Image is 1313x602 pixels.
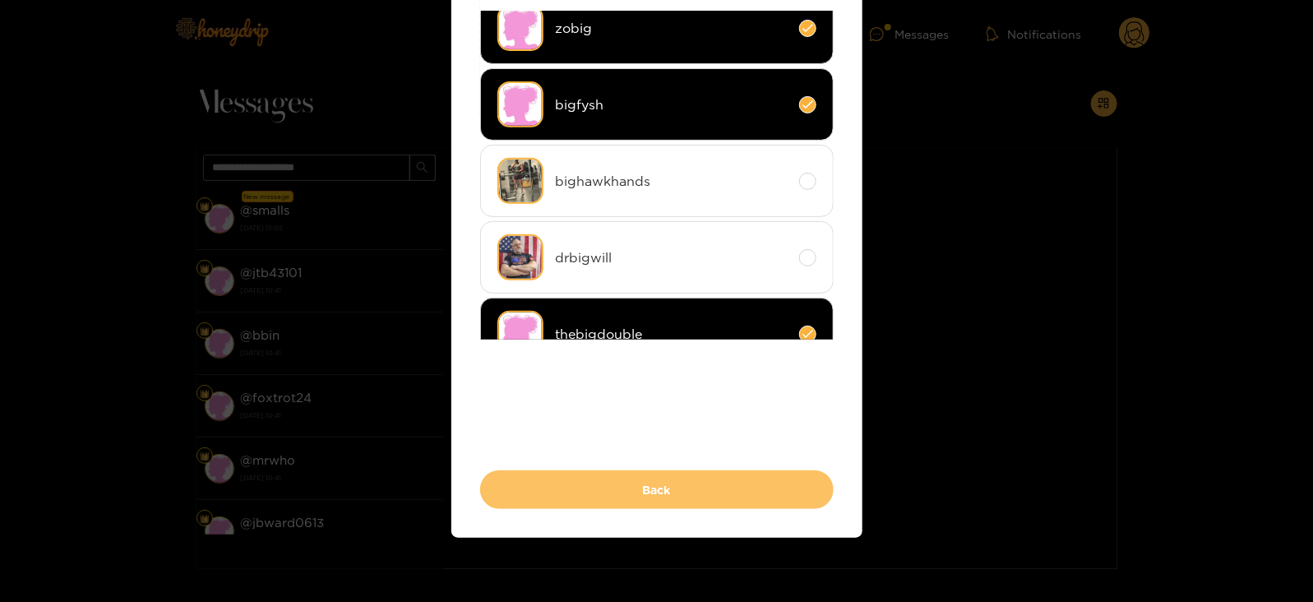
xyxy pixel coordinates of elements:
[556,95,787,114] span: bigfysh
[556,172,787,191] span: bighawkhands
[556,248,787,267] span: drbigwill
[480,470,834,509] button: Back
[497,5,543,51] img: no-avatar.png
[497,234,543,280] img: kpyvd-screenshot_20240403_191156_studio.jpg
[497,81,543,127] img: no-avatar.png
[497,158,543,204] img: cocgj-img_2831.jpeg
[556,325,787,344] span: thebigdouble
[556,19,787,38] span: zobig
[497,311,543,357] img: no-avatar.png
